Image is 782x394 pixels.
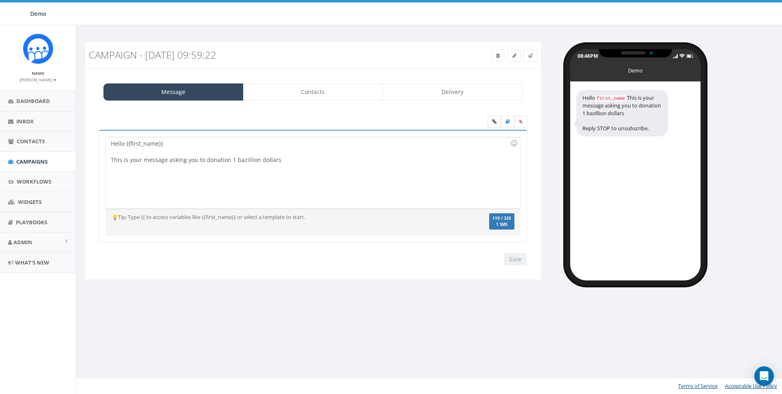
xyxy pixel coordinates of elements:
small: [PERSON_NAME] [20,77,57,83]
code: first_name [595,95,627,102]
span: Campaigns [16,158,48,165]
a: Delivery [382,83,523,101]
span: 1 SMS [492,223,511,227]
div: 💡Tip: Type {{ to access variables like {{first_name}} or select a template to start. [105,213,451,221]
span: Send Test Message [528,52,533,59]
span: Demo [30,10,46,18]
span: Contacts [17,138,45,145]
span: Attach your media [514,116,527,128]
label: Insert Template Text [501,116,514,128]
h3: Campaign - [DATE] 09:59:22 [89,50,422,60]
div: Demo [615,67,656,71]
div: Hello {{first_name}} This is your message asking you to donation 1 bazillion dollars [106,137,520,208]
div: Open Intercom Messenger [754,366,774,386]
div: 08:46PM [578,53,598,59]
span: 119 / 320 [492,216,511,221]
small: Name [32,70,44,76]
span: Delete Campaign [496,52,500,59]
span: Inbox [16,118,34,125]
span: Edit Campaign [512,52,516,59]
a: Acceptable Use Policy [725,382,777,390]
span: Widgets [18,198,42,206]
span: Dashboard [16,97,50,105]
a: [PERSON_NAME] [20,76,57,83]
a: Terms of Service [678,382,718,390]
span: Workflows [17,178,51,185]
div: Hello This is your message asking you to donation 1 bazillion dollars Reply STOP to unsubscribe. [576,90,668,136]
span: Playbooks [16,219,47,226]
span: Admin [13,239,32,246]
a: Contacts [243,83,383,101]
img: Icon_1.png [23,33,53,64]
span: What's New [15,259,49,266]
a: Message [103,83,244,101]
